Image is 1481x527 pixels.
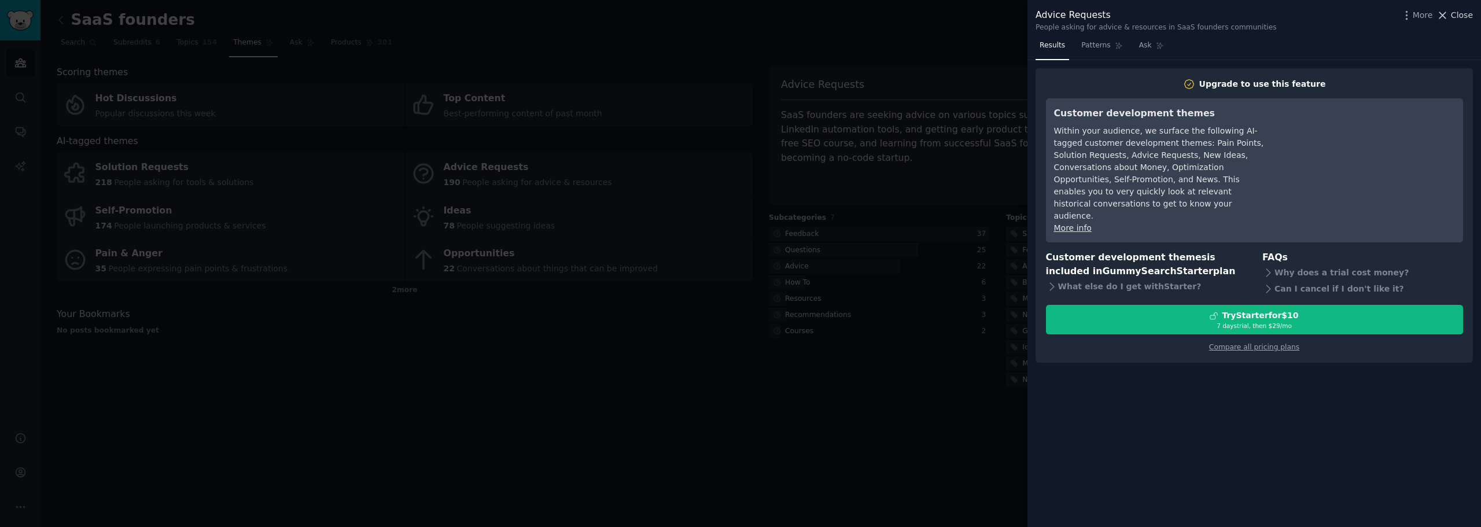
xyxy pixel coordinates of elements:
[1436,9,1473,21] button: Close
[1281,106,1455,193] iframe: YouTube video player
[1135,36,1168,60] a: Ask
[1036,36,1069,60] a: Results
[1262,281,1463,297] div: Can I cancel if I don't like it?
[1046,250,1247,279] h3: Customer development themes is included in plan
[1209,343,1299,351] a: Compare all pricing plans
[1054,106,1265,121] h3: Customer development themes
[1222,309,1298,322] div: Try Starter for $10
[1413,9,1433,21] span: More
[1081,40,1110,51] span: Patterns
[1262,264,1463,281] div: Why does a trial cost money?
[1077,36,1126,60] a: Patterns
[1047,322,1462,330] div: 7 days trial, then $ 29 /mo
[1262,250,1463,265] h3: FAQs
[1139,40,1152,51] span: Ask
[1036,23,1277,33] div: People asking for advice & resources in SaaS founders communities
[1036,8,1277,23] div: Advice Requests
[1199,78,1326,90] div: Upgrade to use this feature
[1040,40,1065,51] span: Results
[1054,125,1265,222] div: Within your audience, we surface the following AI-tagged customer development themes: Pain Points...
[1401,9,1433,21] button: More
[1451,9,1473,21] span: Close
[1102,266,1213,277] span: GummySearch Starter
[1046,305,1463,334] button: TryStarterfor$107 daystrial, then $29/mo
[1054,223,1092,233] a: More info
[1046,279,1247,295] div: What else do I get with Starter ?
